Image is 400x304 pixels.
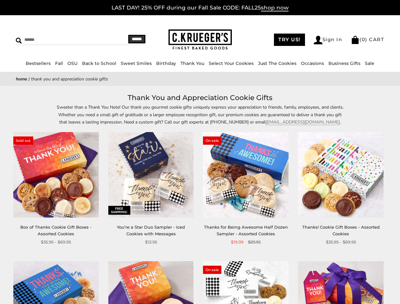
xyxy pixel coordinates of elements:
a: Box of Thanks Cookie Gift Boxes - Assorted Cookies [20,225,92,236]
a: Sign In [314,36,342,44]
p: Sweeter than a Thank You Note! Our thank you gourmet cookie gifts uniquely express your appreciat... [54,104,346,125]
a: (0) CART [351,36,384,42]
img: You’re a Star Duo Sampler - Iced Cookies with Messages [108,132,194,218]
span: Thank You and Appreciation Cookie Gifts [31,76,108,82]
a: Back to School [82,60,116,66]
a: Select Your Cookies [209,60,254,66]
a: You’re a Star Duo Sampler - Iced Cookies with Messages [117,225,185,236]
img: Search [16,38,22,44]
img: Thanks! Cookie Gift Boxes - Assorted Cookies [298,132,384,218]
a: Birthday [156,60,176,66]
a: Sweet Smiles [121,60,152,66]
nav: breadcrumbs [16,75,384,83]
a: Bestsellers [26,60,51,66]
span: $19.99 [231,239,244,245]
a: Thanks! Cookie Gift Boxes - Assorted Cookies [302,225,380,236]
a: Thanks for Being Awesome Half Dozen Sampler - Assorted Cookies [204,225,288,236]
span: | [29,76,30,82]
img: Box of Thanks Cookie Gift Boxes - Assorted Cookies [13,132,99,218]
a: Fall [55,60,63,66]
span: $35.95 - $69.95 [326,239,356,245]
span: $12.95 [145,239,157,245]
a: Sale [365,60,374,66]
span: 0 [362,36,365,42]
iframe: Sign Up via Text for Offers [5,280,66,299]
img: Bag [351,36,359,44]
a: Occasions [301,60,324,66]
input: Search [16,35,100,45]
h1: Thank You and Appreciation Cookie Gifts [25,92,375,104]
span: shop now [261,4,289,11]
span: On sale [203,136,221,145]
span: $23.95 [248,239,261,245]
a: Business Gifts [328,60,360,66]
a: TRY US! [274,34,305,46]
img: Thanks for Being Awesome Half Dozen Sampler - Assorted Cookies [203,132,289,218]
span: On sale [203,266,221,274]
img: Account [314,36,322,44]
span: Sold out [13,136,33,145]
a: Thank You [181,60,204,66]
img: C.KRUEGER'S [168,29,232,50]
span: $35.95 - $69.95 [41,239,71,245]
a: [EMAIL_ADDRESS][DOMAIN_NAME] [266,119,340,125]
a: OSU [67,60,78,66]
a: Just The Cookies [258,60,296,66]
a: Home [16,76,27,82]
a: LAST DAY! 25% OFF during our Fall Sale CODE: FALL25shop now [111,4,289,11]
